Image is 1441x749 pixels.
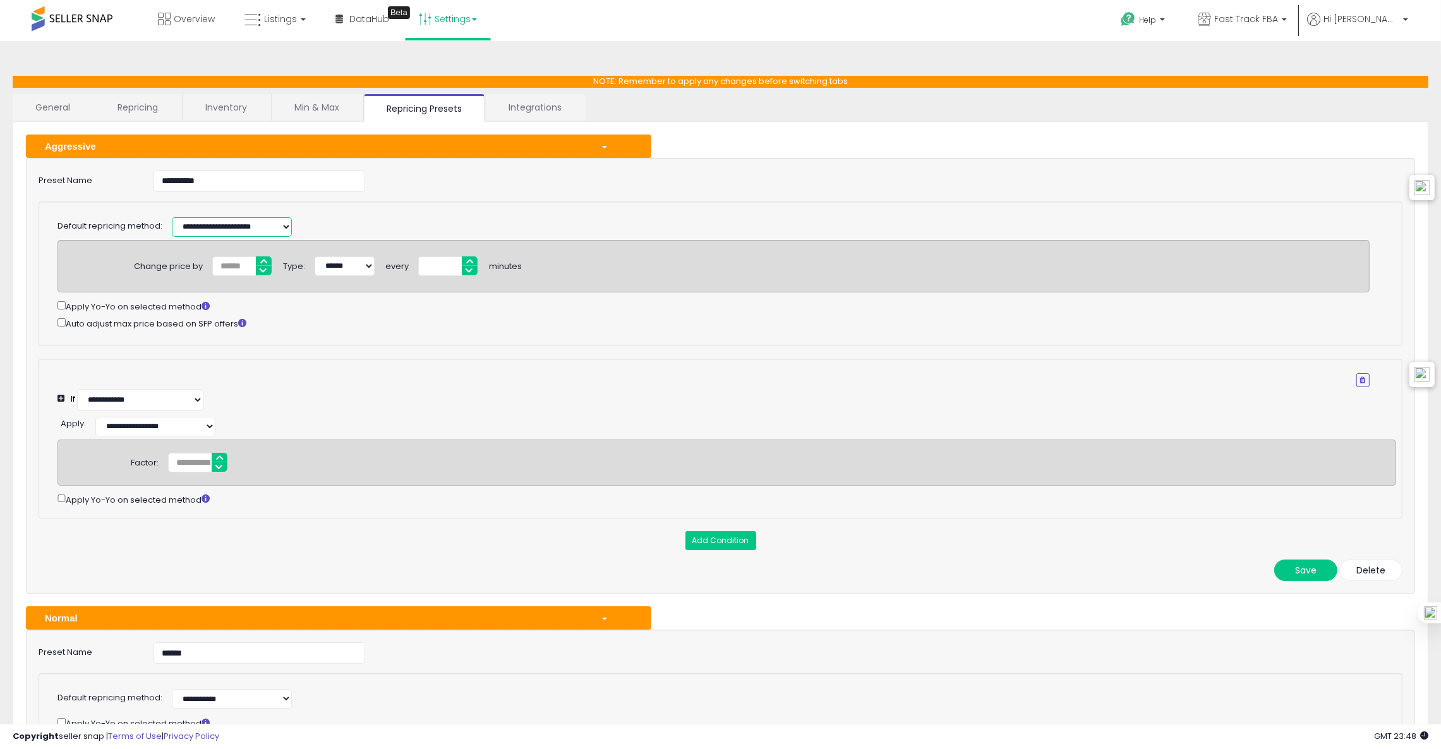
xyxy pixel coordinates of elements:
span: Help [1139,15,1156,25]
div: Apply Yo-Yo on selected method [57,492,1396,506]
img: icon48.png [1414,367,1430,382]
span: Listings [264,13,297,25]
div: seller snap | | [13,731,219,743]
a: Repricing [95,94,181,121]
button: Delete [1339,560,1402,581]
p: NOTE: Remember to apply any changes before switching tabs [13,76,1428,88]
div: Normal [35,611,591,625]
div: Type: [283,256,305,273]
a: General [13,94,93,121]
a: Repricing Presets [364,94,485,122]
div: Tooltip anchor [388,6,410,19]
label: Default repricing method: [57,220,162,232]
span: Apply [61,417,84,429]
a: Hi [PERSON_NAME] [1307,13,1408,41]
button: Save [1274,560,1337,581]
div: Factor: [131,453,159,469]
a: Integrations [486,94,584,121]
div: minutes [489,256,522,273]
div: every [385,256,409,273]
button: Aggressive [26,135,651,158]
img: one_i.png [1424,606,1437,620]
span: 2025-09-16 23:48 GMT [1374,730,1428,742]
a: Help [1111,2,1178,41]
button: Add Condition [685,531,756,550]
button: Normal [26,606,651,630]
span: DataHub [349,13,389,25]
i: Get Help [1120,11,1136,27]
a: Min & Max [272,94,362,121]
div: : [61,414,86,430]
div: Change price by [134,256,203,273]
span: Overview [174,13,215,25]
strong: Copyright [13,730,59,742]
label: Preset Name [29,642,144,659]
span: Fast Track FBA [1214,13,1278,25]
label: Preset Name [29,171,144,187]
span: Hi [PERSON_NAME] [1323,13,1399,25]
img: icon48.png [1414,180,1430,195]
a: Inventory [183,94,270,121]
label: Default repricing method: [57,692,162,704]
div: Apply Yo-Yo on selected method [57,716,1370,729]
a: Terms of Use [108,730,162,742]
a: Privacy Policy [164,730,219,742]
i: Remove Condition [1360,376,1366,384]
div: Auto adjust max price based on SFP offers [57,316,1370,330]
div: Aggressive [35,140,591,153]
div: Apply Yo-Yo on selected method [57,299,1370,313]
